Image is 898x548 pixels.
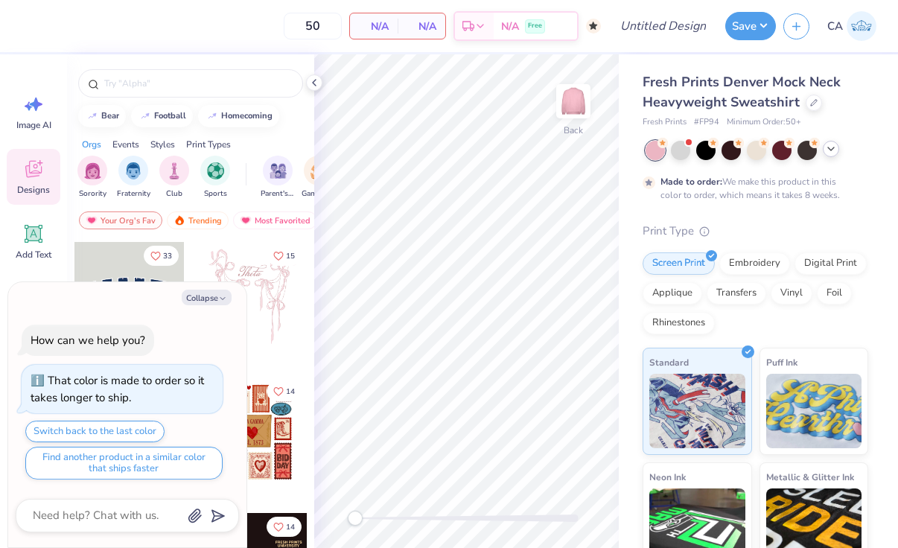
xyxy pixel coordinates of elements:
[660,176,722,188] strong: Made to order:
[284,13,342,39] input: – –
[154,112,186,120] div: football
[233,211,317,229] div: Most Favorited
[847,11,876,41] img: Caitlyn Antman
[270,162,287,179] img: Parent's Weekend Image
[77,156,107,200] button: filter button
[117,156,150,200] button: filter button
[16,119,51,131] span: Image AI
[131,105,193,127] button: football
[261,156,295,200] button: filter button
[267,246,302,266] button: Like
[286,388,295,395] span: 14
[117,188,150,200] span: Fraternity
[139,112,151,121] img: trend_line.gif
[159,156,189,200] div: filter for Club
[649,354,689,370] span: Standard
[643,252,715,275] div: Screen Print
[206,112,218,121] img: trend_line.gif
[207,162,224,179] img: Sports Image
[359,19,389,34] span: N/A
[16,249,51,261] span: Add Text
[348,511,363,526] div: Accessibility label
[302,156,336,200] div: filter for Game Day
[186,138,231,151] div: Print Types
[17,184,50,196] span: Designs
[240,215,252,226] img: most_fav.gif
[643,116,687,129] span: Fresh Prints
[643,282,702,305] div: Applique
[719,252,790,275] div: Embroidery
[817,282,852,305] div: Foil
[311,162,328,179] img: Game Day Image
[125,162,141,179] img: Fraternity Image
[86,112,98,121] img: trend_line.gif
[167,211,229,229] div: Trending
[766,354,797,370] span: Puff Ink
[766,374,862,448] img: Puff Ink
[166,188,182,200] span: Club
[173,215,185,226] img: trending.gif
[558,86,588,116] img: Back
[286,252,295,260] span: 15
[78,105,126,127] button: bear
[528,21,542,31] span: Free
[564,124,583,137] div: Back
[643,312,715,334] div: Rhinestones
[112,138,139,151] div: Events
[261,188,295,200] span: Parent's Weekend
[725,12,776,40] button: Save
[25,447,223,479] button: Find another product in a similar color that ships faster
[407,19,436,34] span: N/A
[200,156,230,200] div: filter for Sports
[771,282,812,305] div: Vinyl
[204,188,227,200] span: Sports
[166,162,182,179] img: Club Image
[198,105,279,127] button: homecoming
[261,156,295,200] div: filter for Parent's Weekend
[103,76,293,91] input: Try "Alpha"
[727,116,801,129] span: Minimum Order: 50 +
[267,381,302,401] button: Like
[694,116,719,129] span: # FP94
[501,19,519,34] span: N/A
[86,215,98,226] img: most_fav.gif
[84,162,101,179] img: Sorority Image
[79,188,106,200] span: Sorority
[649,374,745,448] img: Standard
[144,246,179,266] button: Like
[25,421,165,442] button: Switch back to the last color
[221,112,273,120] div: homecoming
[163,252,172,260] span: 33
[302,156,336,200] button: filter button
[200,156,230,200] button: filter button
[117,156,150,200] div: filter for Fraternity
[182,290,232,305] button: Collapse
[82,138,101,151] div: Orgs
[794,252,867,275] div: Digital Print
[608,11,718,41] input: Untitled Design
[643,223,868,240] div: Print Type
[159,156,189,200] button: filter button
[302,188,336,200] span: Game Day
[649,469,686,485] span: Neon Ink
[101,112,119,120] div: bear
[821,11,883,41] a: CA
[31,333,145,348] div: How can we help you?
[286,523,295,531] span: 14
[660,175,844,202] div: We make this product in this color to order, which means it takes 8 weeks.
[79,211,162,229] div: Your Org's Fav
[77,156,107,200] div: filter for Sorority
[707,282,766,305] div: Transfers
[267,517,302,537] button: Like
[643,73,841,111] span: Fresh Prints Denver Mock Neck Heavyweight Sweatshirt
[827,18,843,35] span: CA
[150,138,175,151] div: Styles
[31,373,204,405] div: That color is made to order so it takes longer to ship.
[766,469,854,485] span: Metallic & Glitter Ink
